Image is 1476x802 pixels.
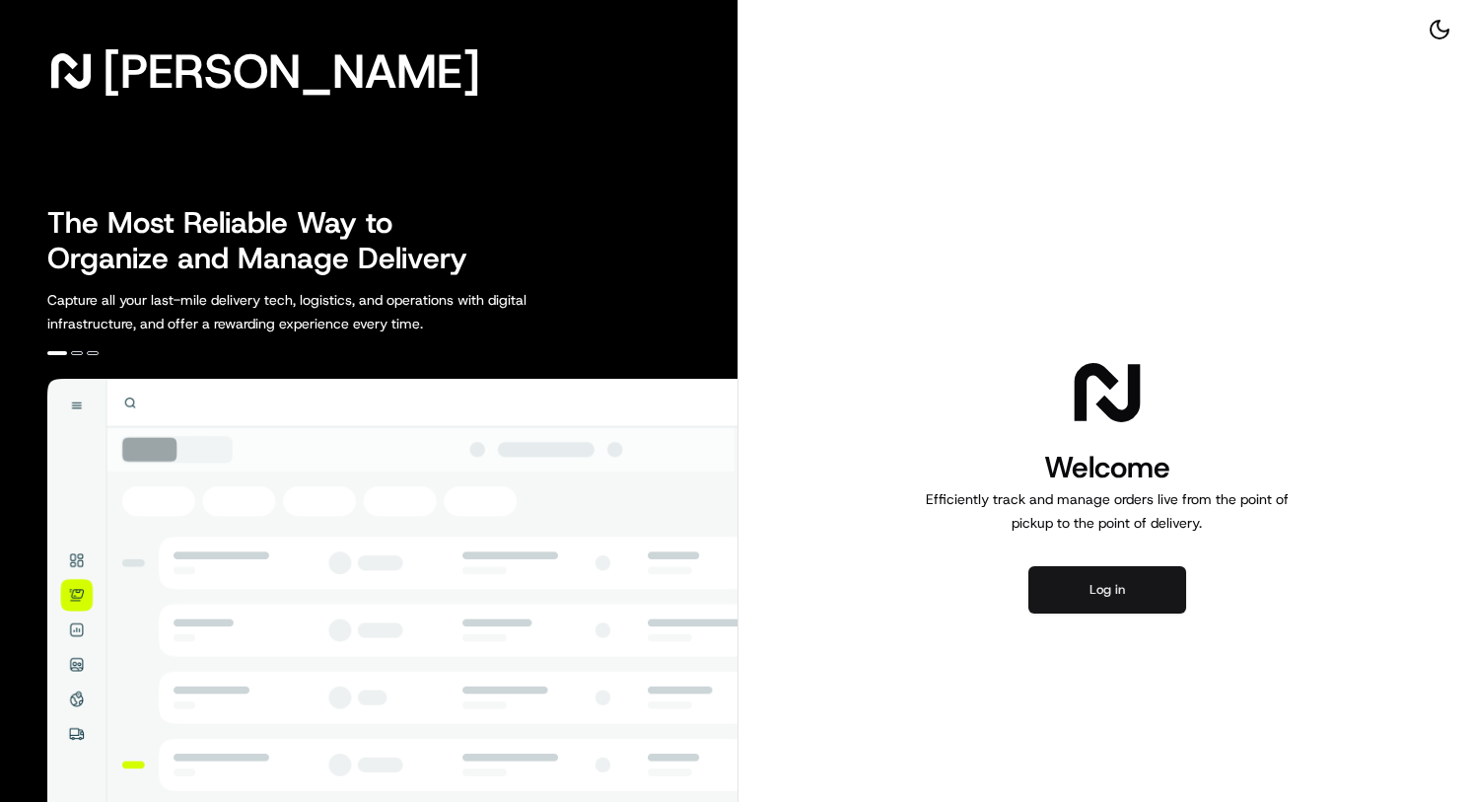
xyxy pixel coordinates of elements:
[1028,566,1186,614] button: Log in
[918,448,1297,487] h1: Welcome
[47,288,615,335] p: Capture all your last-mile delivery tech, logistics, and operations with digital infrastructure, ...
[47,205,489,276] h2: The Most Reliable Way to Organize and Manage Delivery
[918,487,1297,535] p: Efficiently track and manage orders live from the point of pickup to the point of delivery.
[103,51,480,91] span: [PERSON_NAME]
